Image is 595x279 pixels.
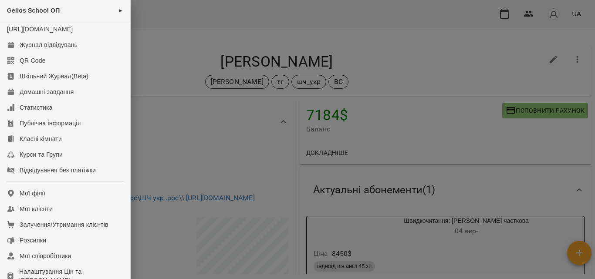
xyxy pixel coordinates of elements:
div: Мої філії [20,189,45,198]
div: QR Code [20,56,46,65]
div: Мої співробітники [20,252,71,260]
div: Залучення/Утримання клієнтів [20,220,108,229]
span: ► [118,7,123,14]
div: Домашні завдання [20,87,74,96]
div: Розсилки [20,236,46,245]
a: [URL][DOMAIN_NAME] [7,26,73,33]
div: Класні кімнати [20,134,62,143]
div: Шкільний Журнал(Beta) [20,72,88,81]
div: Статистика [20,103,53,112]
div: Публічна інформація [20,119,81,128]
span: Gelios School ОП [7,7,60,14]
div: Мої клієнти [20,205,53,213]
div: Відвідування без платіжки [20,166,96,175]
div: Курси та Групи [20,150,63,159]
div: Журнал відвідувань [20,40,78,49]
